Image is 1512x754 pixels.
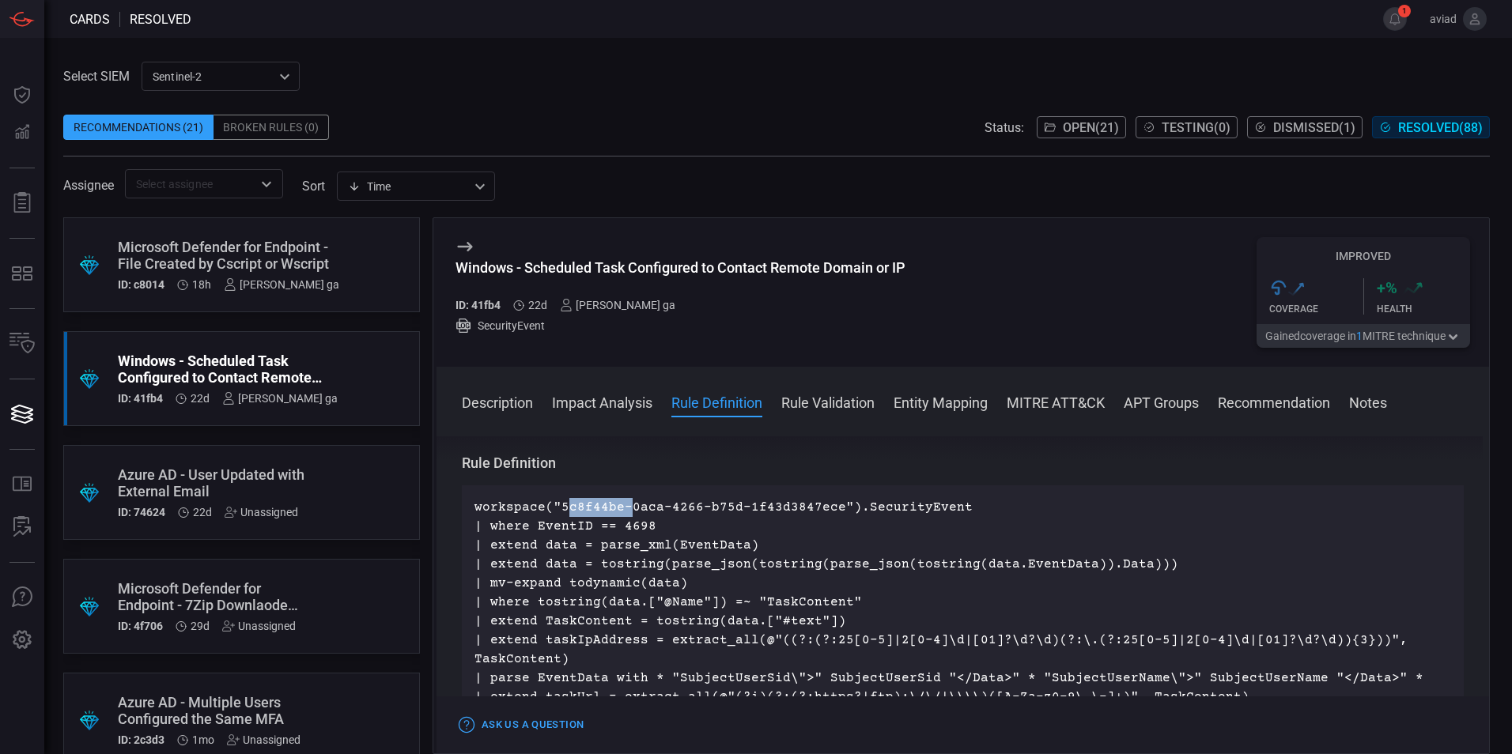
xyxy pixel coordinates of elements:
[118,694,305,727] div: Azure AD - Multiple Users Configured the Same MFA
[3,466,41,503] button: Rule Catalog
[225,506,298,518] div: Unassigned
[118,580,305,613] div: Microsoft Defender for Endpoint - 7Zip Downlaoded from non-official Website
[222,392,338,405] div: [PERSON_NAME] ga
[118,466,305,500] div: Azure AD - User Updated with External Email
[1349,392,1387,411] button: Notes
[1383,7,1407,31] button: 1
[1007,392,1105,411] button: MITRE ATT&CK
[192,278,211,291] span: Aug 18, 2025 6:50 PM
[191,620,210,632] span: Jul 21, 2025 4:04 PM
[255,173,278,195] button: Open
[462,392,533,411] button: Description
[1247,116,1363,138] button: Dismissed(1)
[1124,392,1199,411] button: APT Groups
[455,259,905,276] div: Windows - Scheduled Task Configured to Contact Remote Domain or IP
[1398,120,1483,135] span: Resolved ( 88 )
[3,254,41,292] button: MITRE - Detection Posture
[193,506,212,518] span: Jul 28, 2025 5:35 PM
[70,12,110,27] span: Cards
[1269,303,1363,315] div: Coverage
[1218,392,1330,411] button: Recommendation
[894,392,988,411] button: Entity Mapping
[118,620,163,632] h5: ID: 4f706
[1257,324,1470,348] button: Gainedcoverage in1MITRE technique
[552,392,652,411] button: Impact Analysis
[1257,250,1470,262] h5: Improved
[118,733,164,746] h5: ID: 2c3d3
[3,76,41,114] button: Dashboard
[455,299,501,311] h5: ID: 41fb4
[1372,116,1490,138] button: Resolved(88)
[118,506,165,518] h5: ID: 74624
[118,392,163,405] h5: ID: 41fb4
[3,621,41,659] button: Preferences
[3,395,41,433] button: Cards
[118,352,338,386] div: Windows - Scheduled Task Configured to Contact Remote Domain or IP
[214,115,329,140] div: Broken Rules (0)
[191,392,210,405] span: Jul 28, 2025 5:36 PM
[302,179,325,194] label: sort
[528,299,547,311] span: Jul 28, 2025 5:36 PM
[3,325,41,363] button: Inventory
[224,278,339,291] div: [PERSON_NAME] ga
[192,733,214,746] span: Jul 15, 2025 5:51 PM
[1413,13,1457,25] span: aviad
[560,299,675,311] div: [PERSON_NAME] ga
[130,12,191,27] span: resolved
[671,392,762,411] button: Rule Definition
[118,278,164,291] h5: ID: c8014
[1356,330,1363,342] span: 1
[455,713,588,737] button: Ask Us a Question
[1037,116,1126,138] button: Open(21)
[781,392,875,411] button: Rule Validation
[348,179,470,194] div: Time
[1273,120,1355,135] span: Dismissed ( 1 )
[227,733,301,746] div: Unassigned
[3,579,41,616] button: Ask Us A Question
[3,184,41,222] button: Reports
[455,318,905,334] div: SecurityEvent
[153,69,274,85] p: sentinel-2
[63,69,130,84] label: Select SIEM
[63,178,114,193] span: Assignee
[130,174,252,194] input: Select assignee
[118,239,339,272] div: Microsoft Defender for Endpoint - File Created by Cscript or Wscript
[1377,303,1471,315] div: Health
[1398,5,1411,17] span: 1
[462,454,1464,473] h3: Rule Definition
[1377,278,1397,297] h3: + %
[1063,120,1119,135] span: Open ( 21 )
[1136,116,1238,138] button: Testing(0)
[985,120,1024,135] span: Status:
[63,115,214,140] div: Recommendations (21)
[3,114,41,152] button: Detections
[222,620,296,632] div: Unassigned
[3,508,41,546] button: ALERT ANALYSIS
[1162,120,1230,135] span: Testing ( 0 )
